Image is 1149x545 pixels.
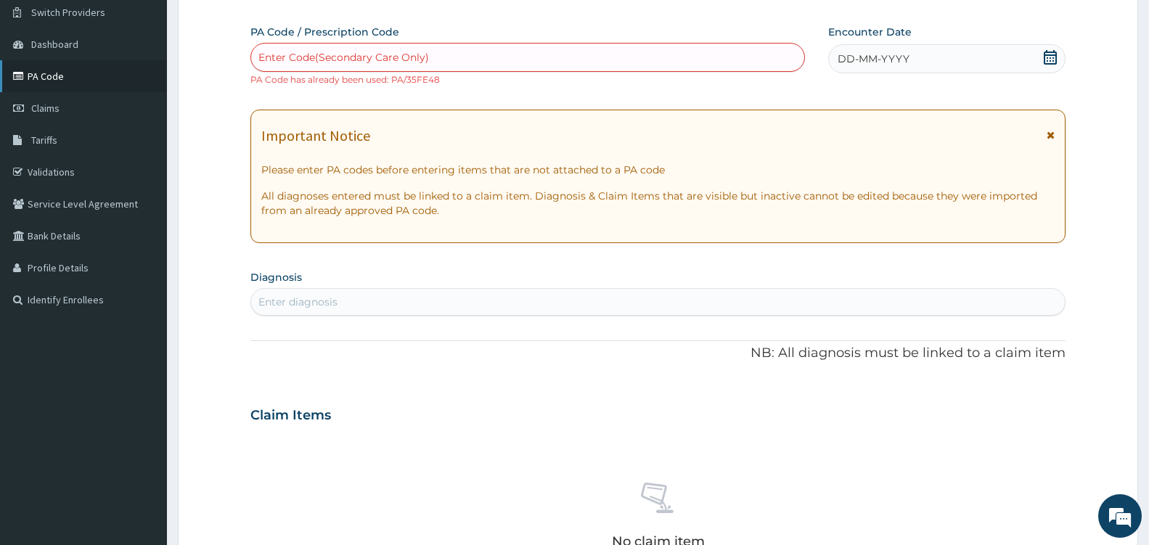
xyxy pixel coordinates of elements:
[31,134,57,147] span: Tariffs
[261,128,370,144] h1: Important Notice
[31,6,105,19] span: Switch Providers
[27,73,59,109] img: d_794563401_company_1708531726252_794563401
[250,270,302,284] label: Diagnosis
[250,344,1066,363] p: NB: All diagnosis must be linked to a claim item
[238,7,273,42] div: Minimize live chat window
[261,163,1055,177] p: Please enter PA codes before entering items that are not attached to a PA code
[828,25,912,39] label: Encounter Date
[7,396,277,447] textarea: Type your message and hit 'Enter'
[84,183,200,329] span: We're online!
[258,295,338,309] div: Enter diagnosis
[250,408,331,424] h3: Claim Items
[261,189,1055,218] p: All diagnoses entered must be linked to a claim item. Diagnosis & Claim Items that are visible bu...
[838,52,909,66] span: DD-MM-YYYY
[75,81,244,100] div: Chat with us now
[31,38,78,51] span: Dashboard
[31,102,60,115] span: Claims
[250,25,399,39] label: PA Code / Prescription Code
[258,50,429,65] div: Enter Code(Secondary Care Only)
[250,74,440,85] small: PA Code has already been used: PA/35FE48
